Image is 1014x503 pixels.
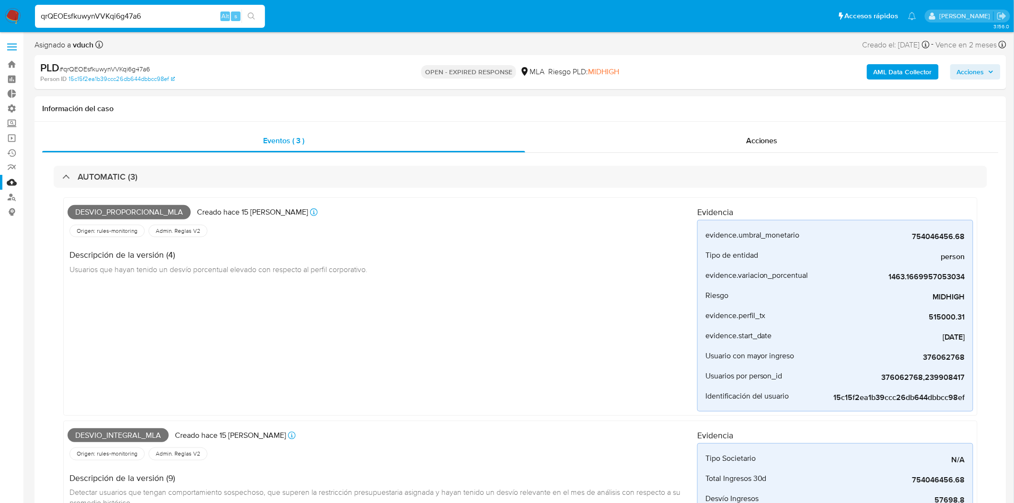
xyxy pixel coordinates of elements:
a: Notificaciones [908,12,916,20]
h4: Descripción de la versión (4) [69,250,368,260]
span: Usuarios que hayan tenido un desvío porcentual elevado con respecto al perfil corporativo. [69,264,368,274]
button: Acciones [950,64,1001,80]
a: Salir [997,11,1007,21]
span: Acciones [957,64,984,80]
a: 15c15f2ea1b39ccc26db644dbbcc98ef [69,75,175,83]
button: AML Data Collector [867,64,939,80]
span: Vence en 2 meses [936,40,997,50]
b: Person ID [40,75,67,83]
span: Accesos rápidos [845,11,899,21]
b: vduch [71,39,93,50]
span: Desvio_integral_mla [68,428,169,443]
div: MLA [520,67,544,77]
b: PLD [40,60,59,75]
div: AUTOMATIC (3) [54,166,987,188]
span: Origen: rules-monitoring [76,227,138,235]
span: # qrQEOEsfkuwynVVKqi6g47a6 [59,64,150,74]
span: Riesgo PLD: [548,67,619,77]
p: OPEN - EXPIRED RESPONSE [421,65,516,79]
h1: Información del caso [42,104,999,114]
span: Admin. Reglas V2 [155,227,201,235]
button: search-icon [242,10,261,23]
h3: AUTOMATIC (3) [78,171,138,182]
input: Buscar usuario o caso... [35,10,265,23]
span: Acciones [746,135,778,146]
b: AML Data Collector [874,64,932,80]
p: Creado hace 15 [PERSON_NAME] [197,207,308,217]
h4: Descripción de la versión (9) [69,473,690,483]
span: Alt [221,11,229,21]
span: Asignado a [35,40,93,50]
span: Desvio_proporcional_mla [68,205,191,219]
span: Eventos ( 3 ) [263,135,304,146]
span: Admin. Reglas V2 [155,450,201,457]
span: Origen: rules-monitoring [76,450,138,457]
span: - [932,38,934,51]
span: MIDHIGH [588,66,619,77]
p: Creado hace 15 [PERSON_NAME] [175,430,286,441]
div: Creado el: [DATE] [863,38,930,51]
p: sandra.chabay@mercadolibre.com [939,11,993,21]
span: s [234,11,237,21]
